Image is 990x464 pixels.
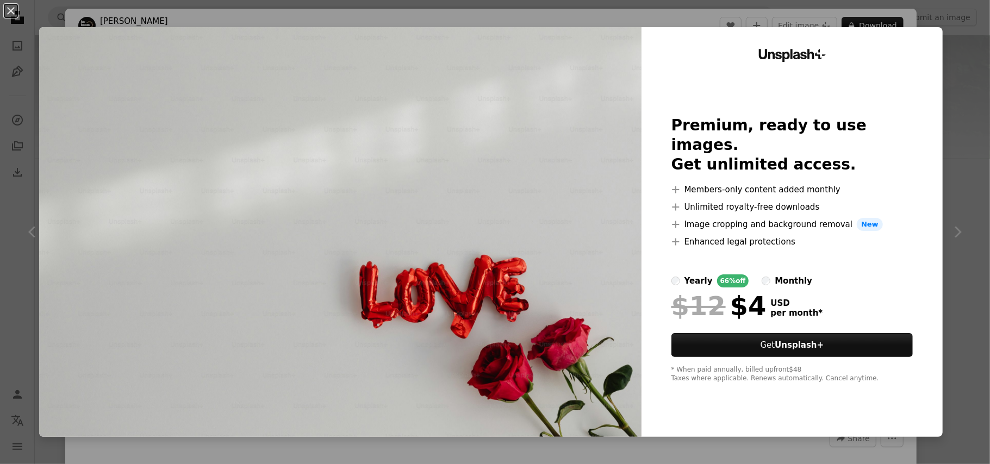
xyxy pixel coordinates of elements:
button: GetUnsplash+ [671,333,913,357]
h2: Premium, ready to use images. Get unlimited access. [671,116,913,174]
div: 66% off [717,274,749,287]
input: monthly [762,277,770,285]
li: Unlimited royalty-free downloads [671,200,913,214]
div: yearly [684,274,713,287]
li: Enhanced legal protections [671,235,913,248]
li: Image cropping and background removal [671,218,913,231]
span: $12 [671,292,726,320]
div: monthly [775,274,812,287]
span: USD [771,298,823,308]
div: $4 [671,292,767,320]
li: Members-only content added monthly [671,183,913,196]
strong: Unsplash+ [775,340,824,350]
span: per month * [771,308,823,318]
div: * When paid annually, billed upfront $48 Taxes where applicable. Renews automatically. Cancel any... [671,366,913,383]
input: yearly66%off [671,277,680,285]
span: New [857,218,883,231]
